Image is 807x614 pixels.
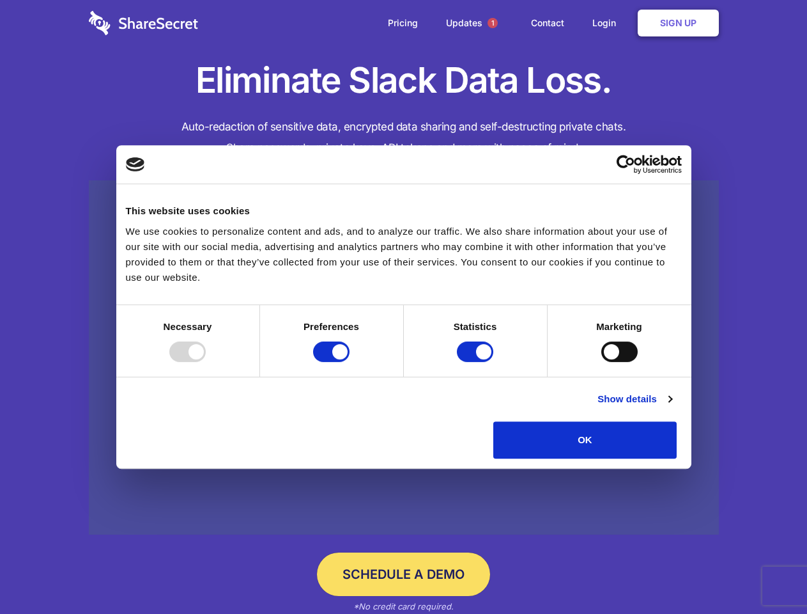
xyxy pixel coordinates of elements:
div: We use cookies to personalize content and ads, and to analyze our traffic. We also share informat... [126,224,682,285]
a: Sign Up [638,10,719,36]
img: logo-wordmark-white-trans-d4663122ce5f474addd5e946df7df03e33cb6a1c49d2221995e7729f52c070b2.svg [89,11,198,35]
h4: Auto-redaction of sensitive data, encrypted data sharing and self-destructing private chats. Shar... [89,116,719,159]
a: Contact [518,3,577,43]
button: OK [493,421,677,459]
a: Schedule a Demo [317,553,490,596]
a: Usercentrics Cookiebot - opens in a new window [570,155,682,174]
a: Pricing [375,3,431,43]
h1: Eliminate Slack Data Loss. [89,58,719,104]
strong: Preferences [304,321,359,332]
strong: Necessary [164,321,212,332]
img: logo [126,157,145,171]
strong: Marketing [596,321,642,332]
span: 1 [488,18,498,28]
a: Wistia video thumbnail [89,180,719,535]
div: This website uses cookies [126,203,682,219]
strong: Statistics [454,321,497,332]
a: Show details [597,391,672,407]
a: Login [580,3,635,43]
em: *No credit card required. [353,601,454,611]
